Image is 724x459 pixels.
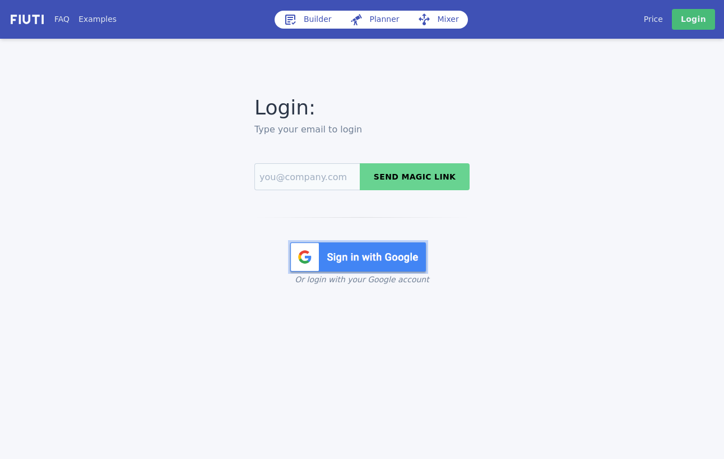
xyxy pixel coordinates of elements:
a: FAQ [54,13,69,25]
a: Builder [275,11,341,29]
a: Price [644,13,663,25]
h1: Login: [254,93,470,123]
input: Email [254,163,360,190]
p: Or login with your Google account [254,274,470,286]
a: Mixer [409,11,468,29]
a: Examples [78,13,117,25]
a: Login [672,9,715,30]
a: Planner [341,11,409,29]
img: f41e93e.png [288,240,428,274]
h2: Type your email to login [254,123,470,136]
button: Send magic link [360,163,470,190]
img: f731f27.png [9,13,45,26]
